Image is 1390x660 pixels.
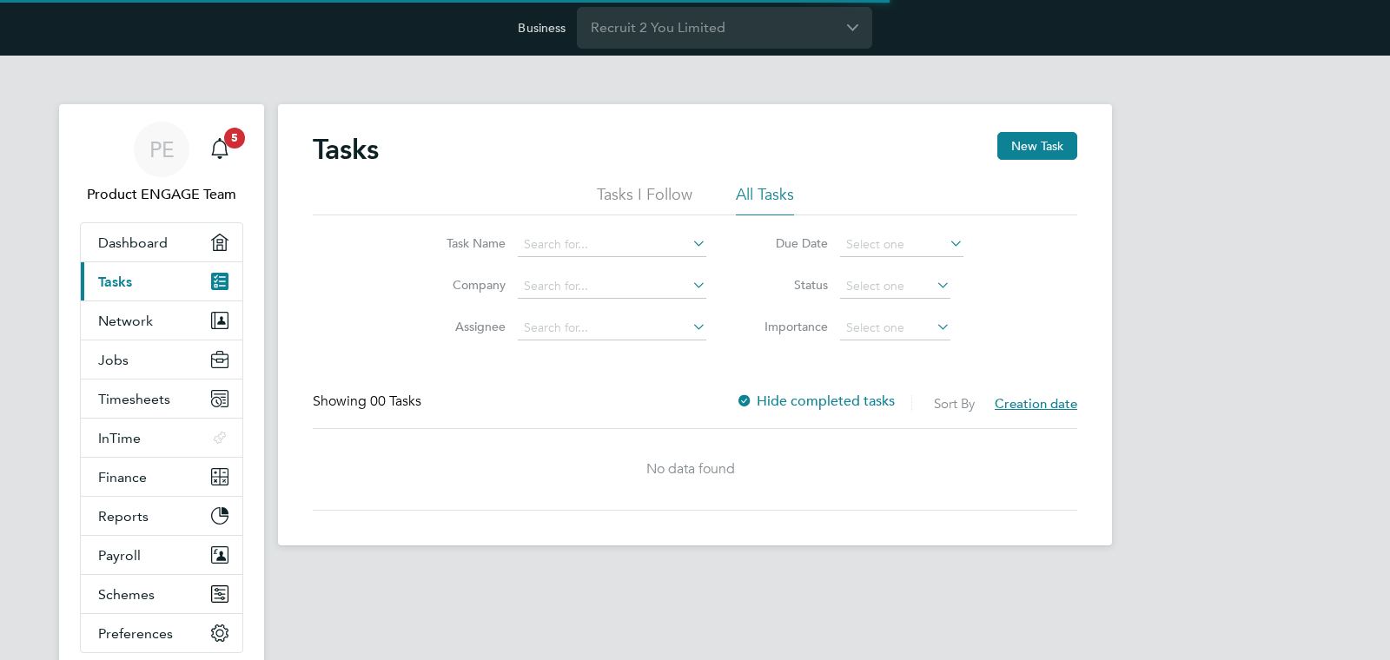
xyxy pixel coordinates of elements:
[81,575,242,613] button: Schemes
[597,184,692,215] li: Tasks I Follow
[98,430,141,446] span: InTime
[98,469,147,485] span: Finance
[98,391,170,407] span: Timesheets
[149,138,175,161] span: PE
[370,393,421,410] span: 00 Tasks
[202,122,237,177] a: 5
[81,262,242,300] a: Tasks
[98,352,129,368] span: Jobs
[81,614,242,652] button: Preferences
[98,547,141,564] span: Payroll
[81,379,242,418] button: Timesheets
[81,497,242,535] button: Reports
[81,419,242,457] button: InTime
[427,319,506,334] label: Assignee
[736,184,794,215] li: All Tasks
[313,132,379,167] h2: Tasks
[81,536,242,574] button: Payroll
[81,458,242,496] button: Finance
[518,316,706,340] input: Search for...
[98,508,149,525] span: Reports
[997,132,1077,160] button: New Task
[750,277,828,293] label: Status
[518,233,706,257] input: Search for...
[840,316,950,340] input: Select one
[750,235,828,251] label: Due Date
[518,20,566,36] label: Business
[427,235,506,251] label: Task Name
[313,393,425,411] div: Showing
[224,128,245,148] span: 5
[98,234,168,251] span: Dashboard
[518,274,706,299] input: Search for...
[81,340,242,379] button: Jobs
[427,277,506,293] label: Company
[80,122,243,205] a: PEProduct ENGAGE Team
[98,625,173,642] span: Preferences
[750,319,828,334] label: Importance
[98,586,155,603] span: Schemes
[995,395,1077,412] span: Creation date
[840,233,963,257] input: Select one
[98,274,132,290] span: Tasks
[81,301,242,340] button: Network
[934,395,975,412] label: Sort By
[313,460,1069,478] div: No data found
[81,223,242,261] a: Dashboard
[736,393,895,410] label: Hide completed tasks
[98,313,153,329] span: Network
[840,274,950,299] input: Select one
[80,184,243,205] span: Product ENGAGE Team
